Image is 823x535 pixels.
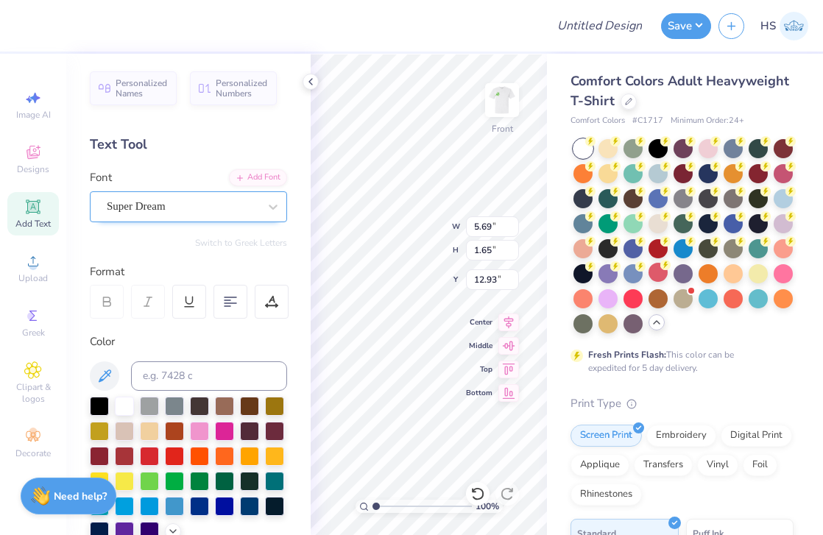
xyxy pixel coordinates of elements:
[634,454,693,476] div: Transfers
[476,500,499,513] span: 100 %
[466,341,492,351] span: Middle
[466,388,492,398] span: Bottom
[116,78,168,99] span: Personalized Names
[487,85,517,115] img: Front
[492,122,513,135] div: Front
[571,425,642,447] div: Screen Print
[131,361,287,391] input: e.g. 7428 c
[571,72,789,110] span: Comfort Colors Adult Heavyweight T-Shirt
[229,169,287,186] div: Add Font
[216,78,268,99] span: Personalized Numbers
[721,425,792,447] div: Digital Print
[571,454,629,476] div: Applique
[16,109,51,121] span: Image AI
[571,395,794,412] div: Print Type
[15,218,51,230] span: Add Text
[646,425,716,447] div: Embroidery
[54,489,107,503] strong: Need help?
[760,12,808,40] a: HS
[17,163,49,175] span: Designs
[15,447,51,459] span: Decorate
[661,13,711,39] button: Save
[90,263,289,280] div: Format
[90,333,287,350] div: Color
[780,12,808,40] img: Hanna Schmukler
[697,454,738,476] div: Vinyl
[588,348,769,375] div: This color can be expedited for 5 day delivery.
[545,11,654,40] input: Untitled Design
[466,364,492,375] span: Top
[671,115,744,127] span: Minimum Order: 24 +
[571,115,625,127] span: Comfort Colors
[588,349,666,361] strong: Fresh Prints Flash:
[632,115,663,127] span: # C1717
[90,135,287,155] div: Text Tool
[466,317,492,327] span: Center
[760,18,776,35] span: HS
[18,272,48,284] span: Upload
[22,327,45,339] span: Greek
[195,237,287,249] button: Switch to Greek Letters
[743,454,777,476] div: Foil
[7,381,59,405] span: Clipart & logos
[571,483,642,506] div: Rhinestones
[90,169,112,186] label: Font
